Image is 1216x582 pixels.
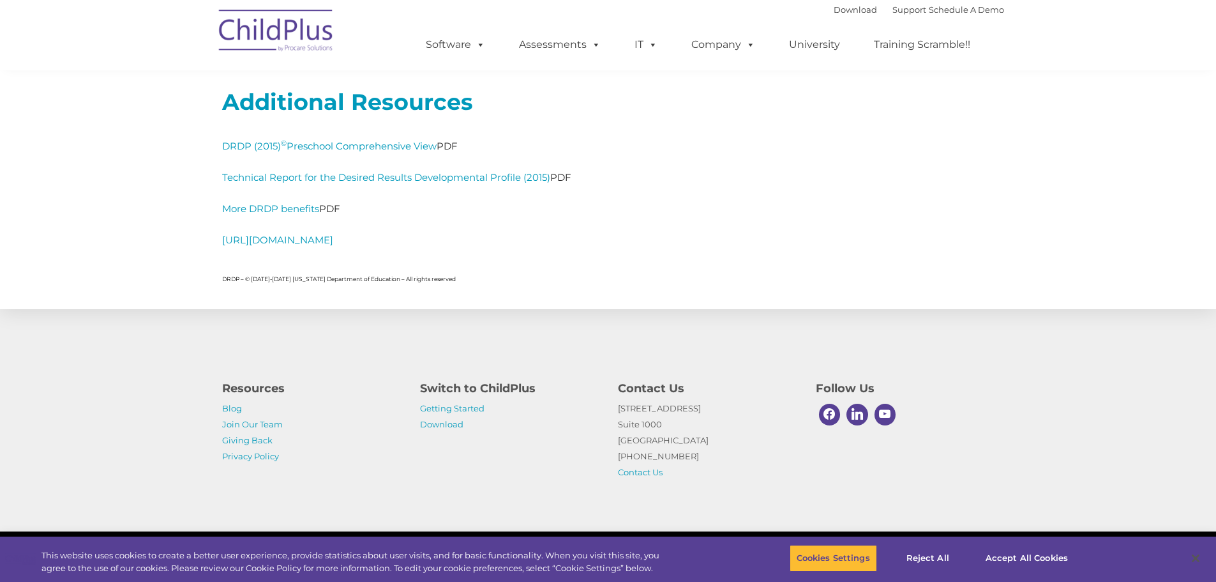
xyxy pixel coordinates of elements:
[622,32,670,57] a: IT
[222,275,456,282] span: DRDP – © [DATE]-[DATE] [US_STATE] Department of Education – All rights reserved
[892,4,926,15] a: Support
[871,401,899,429] a: Youtube
[222,203,319,215] a: More DRDP benefits
[222,451,279,461] a: Privacy Policy
[222,170,995,185] p: PDF
[222,419,283,429] a: Join Our Team
[41,549,669,574] div: This website uses cookies to create a better user experience, provide statistics about user visit...
[222,379,401,397] h4: Resources
[420,379,599,397] h4: Switch to ChildPlus
[222,403,242,413] a: Blog
[790,545,877,572] button: Cookies Settings
[413,32,498,57] a: Software
[222,171,550,183] a: Technical Report for the Desired Results Developmental Profile (2015)
[679,32,768,57] a: Company
[506,32,613,57] a: Assessments
[213,1,340,65] img: ChildPlus by Procare Solutions
[816,379,995,397] h4: Follow Us
[618,401,797,480] p: [STREET_ADDRESS] Suite 1000 [GEOGRAPHIC_DATA] [PHONE_NUMBER]
[861,32,983,57] a: Training Scramble!!
[979,545,1075,572] button: Accept All Cookies
[222,435,273,445] a: Giving Back
[843,401,871,429] a: Linkedin
[222,139,995,154] p: PDF
[420,419,463,429] a: Download
[618,467,663,477] a: Contact Us
[816,401,844,429] a: Facebook
[222,234,333,246] a: [URL][DOMAIN_NAME]
[281,139,287,148] sup: ©
[776,32,853,57] a: University
[1182,544,1210,572] button: Close
[222,140,437,152] a: DRDP (2015)©Preschool Comprehensive View
[222,201,995,217] p: PDF
[222,88,473,116] strong: Additional Resources
[420,403,484,413] a: Getting Started
[618,379,797,397] h4: Contact Us
[834,4,877,15] a: Download
[888,545,968,572] button: Reject All
[834,4,1004,15] font: |
[929,4,1004,15] a: Schedule A Demo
